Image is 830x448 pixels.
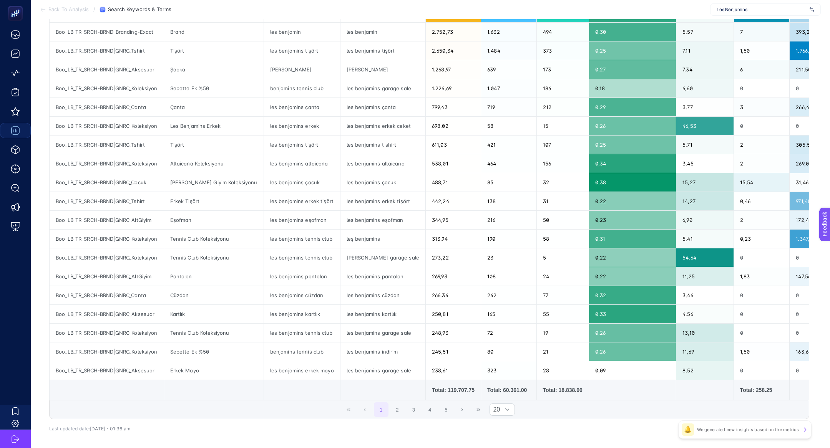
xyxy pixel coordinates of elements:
div: Tennis Club Koleksiyonu [164,248,264,267]
div: 0,26 [589,324,676,342]
div: 72 [481,324,536,342]
div: Boo_LB_TR_SRCH-BRND_Branding-Exact [50,23,164,41]
div: 15 [537,117,589,135]
div: 77 [537,286,589,304]
div: 138 [481,192,536,210]
div: les benjamins tennis club [264,324,340,342]
div: les benjamins erkek tişört [340,192,425,210]
div: 8,52 [676,361,734,380]
div: Erkek Tişört [164,192,264,210]
div: Boo_LB_TR_SRCH-BRND|GNRC_Koleksiyon [50,324,164,342]
div: Boo_LB_TR_SRCH-BRND|GNRC_Koleksiyon [50,248,164,267]
div: 3,46 [676,286,734,304]
div: les benjamins pantolon [264,267,340,286]
button: 1 [374,402,388,417]
div: 0,27 [589,60,676,79]
div: les benjamins erkek [264,117,340,135]
div: Boo_LB_TR_SRCH-BRND|GNRC_Cocuk [50,173,164,192]
div: 11,69 [676,342,734,361]
div: 0,23 [734,230,790,248]
div: Boo_LB_TR_SRCH-BRND|GNRC_Koleksiyon [50,154,164,173]
div: 538,01 [426,154,481,173]
div: Boo_LB_TR_SRCH-BRND|GNRC_Aksesuar [50,361,164,380]
div: Tişört [164,136,264,154]
div: 173 [537,60,589,79]
div: les benjamins tişört [264,41,340,60]
span: Feedback [5,2,29,8]
div: 3 [734,98,790,116]
div: Altaicana Koleksiyonu [164,154,264,173]
div: 46,53 [676,117,734,135]
div: leş benjamins [340,230,425,248]
div: 54,64 [676,248,734,267]
div: Eşofman [164,211,264,229]
div: 0,33 [589,305,676,323]
div: les benjamins altaicana [340,154,425,173]
div: Boo_LB_TR_SRCH-BRND|GNRC_Koleksiyon [50,79,164,98]
div: Şapka [164,60,264,79]
div: Boo_LB_TR_SRCH-BRND|GNRC_AltGiyim [50,267,164,286]
div: 15,27 [676,173,734,192]
div: Boo_LB_TR_SRCH-BRND|GNRC_Koleksiyon [50,230,164,248]
div: 0 [734,361,790,380]
div: 🔔 [682,423,694,436]
div: 0,29 [589,98,676,116]
div: 2 [734,211,790,229]
span: Rows per page [490,404,500,415]
div: 85 [481,173,536,192]
div: 190 [481,230,536,248]
div: 55 [537,305,589,323]
div: 0,18 [589,79,676,98]
div: les benjamins cüzdan [340,286,425,304]
div: benjamins tennis club [264,342,340,361]
div: 0 [734,248,790,267]
div: 165 [481,305,536,323]
div: 13,10 [676,324,734,342]
div: 0,31 [589,230,676,248]
div: 0,26 [589,117,676,135]
div: les benjamins tişört [340,41,425,60]
div: Total: 60.361.00 [487,386,530,394]
div: 0,38 [589,173,676,192]
div: 1,50 [734,41,790,60]
p: We generated new insights based on the metrics [697,427,799,433]
div: 58 [481,117,536,135]
div: 21 [537,342,589,361]
div: Çanta [164,98,264,116]
button: 5 [439,402,453,417]
div: 488,71 [426,173,481,192]
div: 0,30 [589,23,676,41]
div: Tişört [164,41,264,60]
div: les benjamins altaicana [264,154,340,173]
div: 7 [734,23,790,41]
div: Sepette Ek %50 [164,79,264,98]
div: 2.650,34 [426,41,481,60]
div: les benjamins kartlık [340,305,425,323]
div: Boo_LB_TR_SRCH-BRND|GNRC_Tshirt [50,136,164,154]
div: 3,77 [676,98,734,116]
span: Les Benjamins [717,7,807,13]
div: 0,22 [589,192,676,210]
div: 0,22 [589,248,676,267]
div: 0,32 [589,286,676,304]
div: 344,95 [426,211,481,229]
div: les benjamins tişört [264,136,340,154]
span: / [93,6,95,12]
div: 266,34 [426,286,481,304]
div: 0 [734,305,790,323]
div: les benjamins pantolon [340,267,425,286]
div: 1.226,69 [426,79,481,98]
div: 32 [537,173,589,192]
div: les benjamins erkek tişört [264,192,340,210]
div: 107 [537,136,589,154]
div: 31 [537,192,589,210]
div: 442,24 [426,192,481,210]
div: Boo_LB_TR_SRCH-BRND|GNRC_Tshirt [50,192,164,210]
span: Last updated date: [49,426,90,431]
div: les benjamins eşofman [264,211,340,229]
div: les benjamins eşofman [340,211,425,229]
div: 269,93 [426,267,481,286]
div: 0 [734,324,790,342]
div: Tennis Club Koleksiyonu [164,230,264,248]
button: 3 [406,402,421,417]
